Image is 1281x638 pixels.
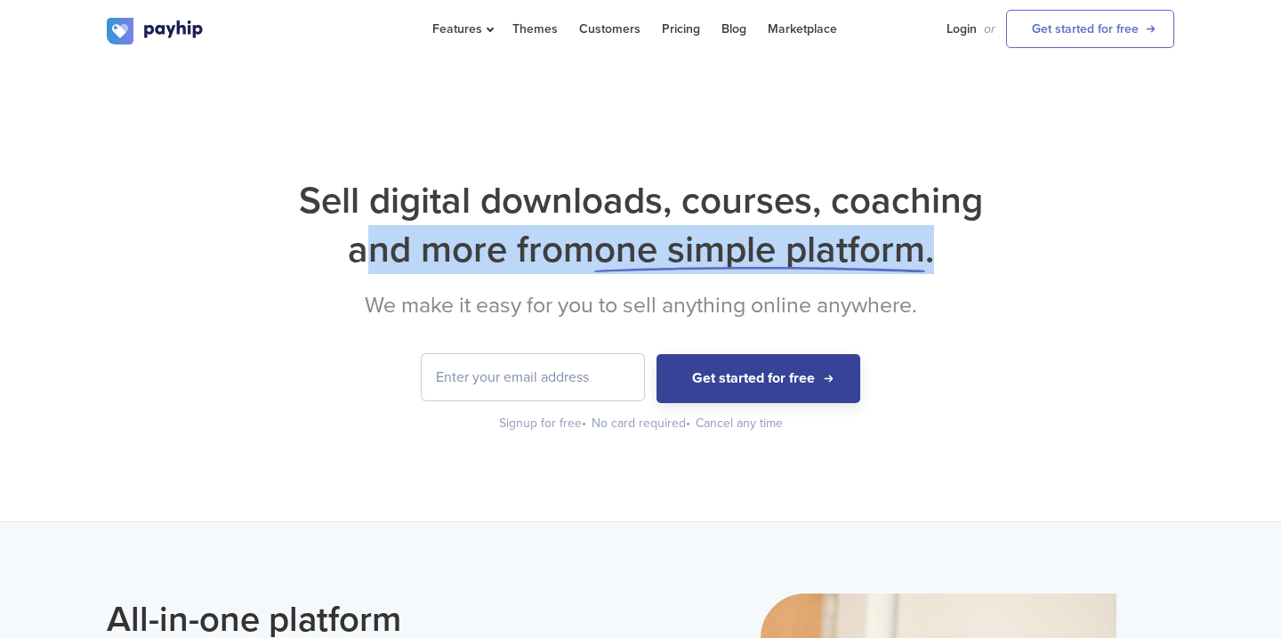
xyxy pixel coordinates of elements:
[499,415,588,432] div: Signup for free
[925,227,934,272] span: .
[422,354,644,400] input: Enter your email address
[1006,10,1174,48] a: Get started for free
[582,416,586,431] span: •
[696,415,783,432] div: Cancel any time
[107,18,205,44] img: logo.svg
[107,176,1174,274] h1: Sell digital downloads, courses, coaching and more from
[432,21,491,36] span: Features
[657,354,860,403] button: Get started for free
[686,416,690,431] span: •
[107,292,1174,319] h2: We make it easy for you to sell anything online anywhere.
[594,227,925,272] span: one simple platform
[592,415,692,432] div: No card required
